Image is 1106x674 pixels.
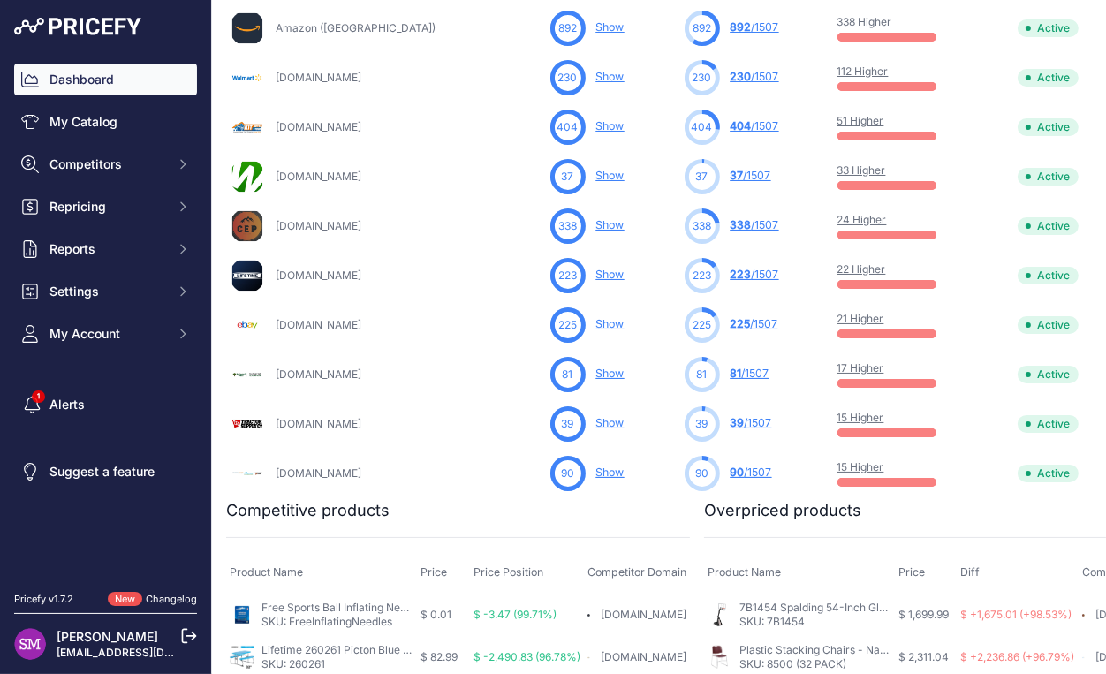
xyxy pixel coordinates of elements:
[837,361,884,375] a: 17 Higher
[276,318,361,331] a: [DOMAIN_NAME]
[276,417,361,430] a: [DOMAIN_NAME]
[1018,316,1079,334] span: Active
[558,268,577,284] span: 223
[558,20,577,36] span: 892
[14,318,197,350] button: My Account
[14,106,197,138] a: My Catalog
[596,466,625,479] a: Show
[14,64,197,571] nav: Sidebar
[49,325,165,343] span: My Account
[49,283,165,300] span: Settings
[731,20,779,34] a: 892/1507
[49,155,165,173] span: Competitors
[276,71,361,84] a: [DOMAIN_NAME]
[14,592,73,607] div: Pricefy v1.7.2
[731,70,752,83] span: 230
[837,213,887,226] a: 24 Higher
[276,120,361,133] a: [DOMAIN_NAME]
[596,218,625,231] a: Show
[14,18,141,35] img: Pricefy Logo
[693,20,711,36] span: 892
[596,416,625,429] a: Show
[960,608,1072,621] span: $ +1,675.01 (+98.53%)
[898,565,925,579] span: Price
[596,169,625,182] a: Show
[731,218,779,231] a: 338/1507
[731,20,752,34] span: 892
[57,646,241,659] a: [EMAIL_ADDRESS][DOMAIN_NAME]
[49,240,165,258] span: Reports
[146,593,197,605] a: Changelog
[558,70,578,86] span: 230
[226,498,390,523] h2: Competitive products
[1018,118,1079,136] span: Active
[837,163,886,177] a: 33 Higher
[837,114,884,127] a: 51 Higher
[561,466,574,481] span: 90
[562,416,574,432] span: 39
[261,643,810,656] a: Lifetime 260261 Picton Blue 32" Children's Picnic Table with Benches - [GEOGRAPHIC_DATA] Blue - 3...
[696,169,708,185] span: 37
[14,389,197,420] a: Alerts
[731,367,769,380] a: 81/1507
[261,657,413,671] p: SKU: 260261
[276,466,361,480] a: [DOMAIN_NAME]
[1018,267,1079,284] span: Active
[731,466,772,479] a: 90/1507
[276,367,361,381] a: [DOMAIN_NAME]
[837,262,886,276] a: 22 Higher
[420,650,458,663] span: $ 82.99
[587,565,686,579] span: Competitor Domain
[49,198,165,216] span: Repricing
[731,268,779,281] a: 223/1507
[704,498,861,523] h2: Overpriced products
[731,218,752,231] span: 338
[596,119,625,133] a: Show
[731,317,751,330] span: 225
[731,317,778,330] a: 225/1507
[473,608,557,621] span: $ -3.47 (99.71%)
[837,312,884,325] a: 21 Higher
[695,466,708,481] span: 90
[596,70,625,83] a: Show
[276,219,361,232] a: [DOMAIN_NAME]
[693,218,711,234] span: 338
[739,615,891,629] p: SKU: 7B1454
[563,367,573,382] span: 81
[261,615,413,629] p: SKU: FreeInflatingNeedles
[596,317,625,330] a: Show
[693,268,711,284] span: 223
[1018,465,1079,482] span: Active
[692,119,713,135] span: 404
[693,70,712,86] span: 230
[276,269,361,282] a: [DOMAIN_NAME]
[1018,415,1079,433] span: Active
[276,170,361,183] a: [DOMAIN_NAME]
[708,565,781,579] span: Product Name
[696,416,708,432] span: 39
[731,466,745,479] span: 90
[731,119,779,133] a: 404/1507
[731,416,745,429] span: 39
[837,411,884,424] a: 15 Higher
[14,148,197,180] button: Competitors
[898,650,949,663] span: $ 2,311.04
[960,565,980,579] span: Diff
[898,608,949,621] span: $ 1,699.99
[14,64,197,95] a: Dashboard
[739,657,891,671] p: SKU: 8500 (32 PACK)
[57,629,158,644] a: [PERSON_NAME]
[562,169,574,185] span: 37
[420,608,451,621] span: $ 0.01
[14,191,197,223] button: Repricing
[837,64,889,78] a: 112 Higher
[558,317,577,333] span: 225
[596,367,625,380] a: Show
[1018,168,1079,186] span: Active
[1018,366,1079,383] span: Active
[1018,69,1079,87] span: Active
[960,650,1074,663] span: $ +2,236.86 (+96.79%)
[276,21,436,34] a: Amazon ([GEOGRAPHIC_DATA])
[473,650,580,663] span: $ -2,490.83 (96.78%)
[697,367,708,382] span: 81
